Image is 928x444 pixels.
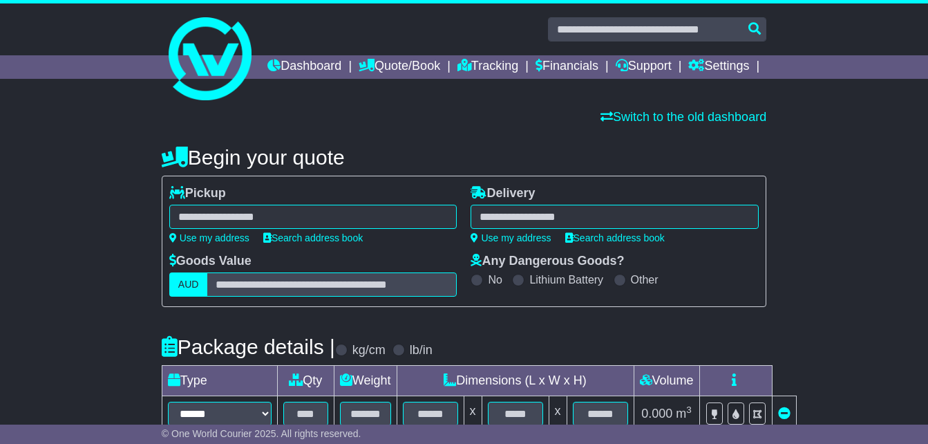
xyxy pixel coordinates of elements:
a: Remove this item [778,407,790,420]
a: Financials [536,55,598,79]
a: Tracking [457,55,518,79]
label: Any Dangerous Goods? [471,254,624,269]
a: Support [616,55,672,79]
span: © One World Courier 2025. All rights reserved. [162,428,361,439]
td: x [549,396,567,432]
label: Pickup [169,186,226,201]
td: x [464,396,482,432]
label: Other [631,273,659,286]
label: lb/in [410,343,433,358]
label: No [488,273,502,286]
label: AUD [169,272,208,297]
a: Settings [688,55,749,79]
a: Quote/Book [359,55,440,79]
span: 0.000 [641,407,672,420]
a: Search address book [565,232,665,243]
h4: Package details | [162,335,335,358]
sup: 3 [686,405,692,415]
td: Dimensions (L x W x H) [397,366,634,396]
a: Use my address [169,232,249,243]
a: Search address book [263,232,363,243]
label: Delivery [471,186,535,201]
h4: Begin your quote [162,146,766,169]
span: m [676,407,692,420]
a: Switch to the old dashboard [600,110,766,124]
label: Lithium Battery [529,273,603,286]
a: Dashboard [267,55,341,79]
label: kg/cm [352,343,386,358]
a: Use my address [471,232,551,243]
td: Type [162,366,277,396]
td: Weight [334,366,397,396]
label: Goods Value [169,254,252,269]
td: Volume [634,366,699,396]
td: Qty [277,366,334,396]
